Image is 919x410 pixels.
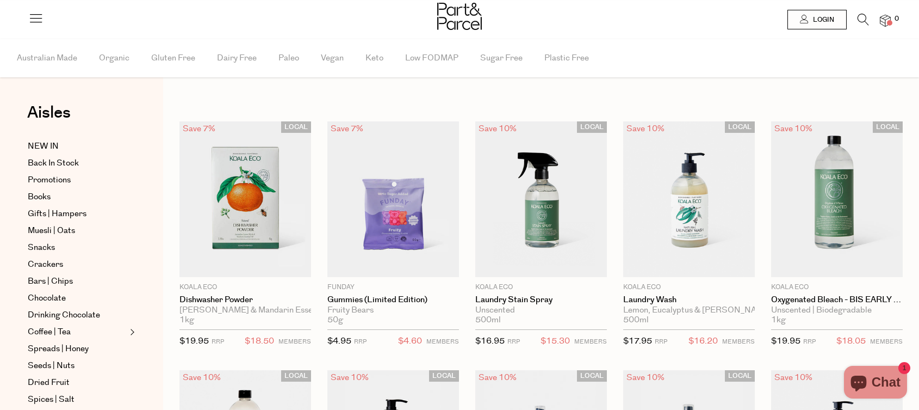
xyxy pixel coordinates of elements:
[507,338,520,346] small: RRP
[28,326,71,339] span: Coffee | Tea
[27,101,71,125] span: Aisles
[179,335,209,347] span: $19.95
[28,309,100,322] span: Drinking Chocolate
[803,338,816,346] small: RRP
[327,283,459,292] p: Funday
[245,334,274,348] span: $18.50
[725,121,755,133] span: LOCAL
[405,39,458,77] span: Low FODMAP
[28,140,127,153] a: NEW IN
[179,315,194,325] span: 1kg
[475,283,607,292] p: Koala Eco
[28,207,86,221] span: Gifts | Hampers
[475,335,505,347] span: $16.95
[151,39,195,77] span: Gluten Free
[278,39,299,77] span: Paleo
[28,292,66,305] span: Chocolate
[623,121,755,277] img: Laundry Wash
[880,15,891,26] a: 0
[354,338,367,346] small: RRP
[28,359,74,372] span: Seeds | Nuts
[541,334,570,348] span: $15.30
[27,105,71,132] a: Aisles
[28,393,74,406] span: Spices | Salt
[475,305,607,315] div: Unscented
[475,295,607,305] a: Laundry Stain Spray
[179,283,311,292] p: Koala Eco
[28,275,127,288] a: Bars | Chips
[28,157,127,170] a: Back In Stock
[577,121,607,133] span: LOCAL
[688,334,718,348] span: $16.20
[28,275,73,288] span: Bars | Chips
[28,326,127,339] a: Coffee | Tea
[873,121,903,133] span: LOCAL
[179,305,311,315] div: [PERSON_NAME] & Mandarin Essential Oil
[623,335,652,347] span: $17.95
[771,295,903,305] a: Oxygenated Bleach - BIS EARLY AUG
[577,370,607,382] span: LOCAL
[836,334,866,348] span: $18.05
[28,224,75,237] span: Muesli | Oats
[321,39,344,77] span: Vegan
[623,315,649,325] span: 500ml
[841,366,910,401] inbox-online-store-chat: Shopify online store chat
[475,315,501,325] span: 500ml
[28,191,127,204] a: Books
[725,370,755,382] span: LOCAL
[28,157,79,170] span: Back In Stock
[327,295,459,305] a: Gummies (Limited Edition)
[480,39,523,77] span: Sugar Free
[771,121,903,277] img: Oxygenated Bleach - BIS EARLY AUG
[327,370,372,385] div: Save 10%
[179,121,311,277] img: Dishwasher Powder
[771,315,786,325] span: 1kg
[544,39,589,77] span: Plastic Free
[217,39,257,77] span: Dairy Free
[278,338,311,346] small: MEMBERS
[28,207,127,221] a: Gifts | Hampers
[17,39,77,77] span: Australian Made
[28,241,55,254] span: Snacks
[28,342,127,356] a: Spreads | Honey
[28,376,127,389] a: Dried Fruit
[28,393,127,406] a: Spices | Salt
[28,292,127,305] a: Chocolate
[787,10,847,29] a: Login
[623,283,755,292] p: Koala Eco
[327,305,459,315] div: Fruity Bears
[28,342,89,356] span: Spreads | Honey
[212,338,224,346] small: RRP
[327,121,459,277] img: Gummies (Limited Edition)
[28,258,63,271] span: Crackers
[99,39,129,77] span: Organic
[365,39,383,77] span: Keto
[281,121,311,133] span: LOCAL
[623,370,668,385] div: Save 10%
[398,334,422,348] span: $4.60
[574,338,607,346] small: MEMBERS
[870,338,903,346] small: MEMBERS
[771,335,800,347] span: $19.95
[327,315,343,325] span: 50g
[28,174,127,187] a: Promotions
[655,338,667,346] small: RRP
[475,121,520,136] div: Save 10%
[771,370,816,385] div: Save 10%
[623,295,755,305] a: Laundry Wash
[281,370,311,382] span: LOCAL
[179,370,224,385] div: Save 10%
[892,14,902,24] span: 0
[28,258,127,271] a: Crackers
[771,283,903,292] p: Koala Eco
[722,338,755,346] small: MEMBERS
[127,326,135,339] button: Expand/Collapse Coffee | Tea
[28,174,71,187] span: Promotions
[28,359,127,372] a: Seeds | Nuts
[179,121,219,136] div: Save 7%
[771,121,816,136] div: Save 10%
[771,305,903,315] div: Unscented | Biodegradable
[28,309,127,322] a: Drinking Chocolate
[429,370,459,382] span: LOCAL
[475,370,520,385] div: Save 10%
